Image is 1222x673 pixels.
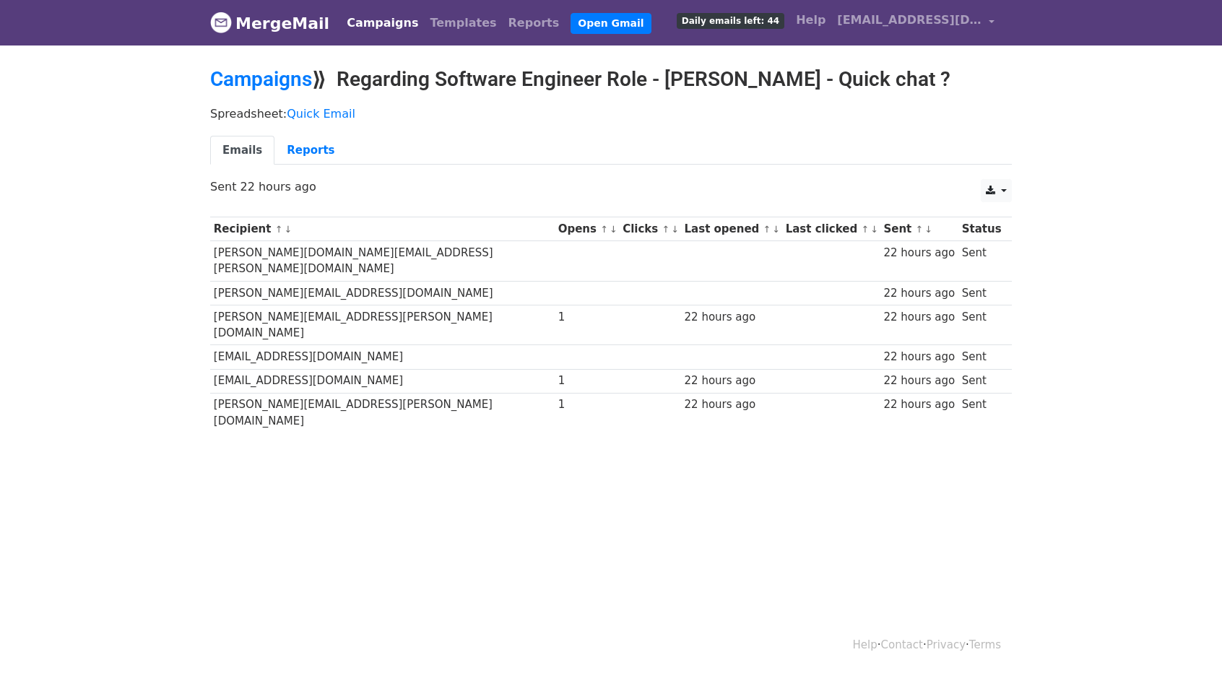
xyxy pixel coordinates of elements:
[210,281,555,305] td: [PERSON_NAME][EMAIL_ADDRESS][DOMAIN_NAME]
[210,345,555,369] td: [EMAIL_ADDRESS][DOMAIN_NAME]
[210,12,232,33] img: MergeMail logo
[880,217,958,241] th: Sent
[782,217,880,241] th: Last clicked
[958,217,1005,241] th: Status
[341,9,424,38] a: Campaigns
[210,8,329,38] a: MergeMail
[210,241,555,282] td: [PERSON_NAME][DOMAIN_NAME][EMAIL_ADDRESS][PERSON_NAME][DOMAIN_NAME]
[958,393,1005,433] td: Sent
[958,345,1005,369] td: Sent
[275,224,283,235] a: ↑
[210,67,1012,92] h2: ⟫ Regarding Software Engineer Role - [PERSON_NAME] - Quick chat ?
[558,396,616,413] div: 1
[685,396,779,413] div: 22 hours ago
[883,396,955,413] div: 22 hours ago
[883,285,955,302] div: 22 hours ago
[958,281,1005,305] td: Sent
[883,245,955,261] div: 22 hours ago
[969,638,1001,651] a: Terms
[571,13,651,34] a: Open Gmail
[853,638,877,651] a: Help
[503,9,565,38] a: Reports
[619,217,680,241] th: Clicks
[763,224,771,235] a: ↑
[881,638,923,651] a: Contact
[924,224,932,235] a: ↓
[555,217,620,241] th: Opens
[274,136,347,165] a: Reports
[287,107,355,121] a: Quick Email
[883,309,955,326] div: 22 hours ago
[424,9,502,38] a: Templates
[677,13,784,29] span: Daily emails left: 44
[210,369,555,393] td: [EMAIL_ADDRESS][DOMAIN_NAME]
[671,6,790,35] a: Daily emails left: 44
[958,241,1005,282] td: Sent
[685,373,779,389] div: 22 hours ago
[831,6,1000,40] a: [EMAIL_ADDRESS][DOMAIN_NAME]
[870,224,878,235] a: ↓
[958,305,1005,345] td: Sent
[600,224,608,235] a: ↑
[883,349,955,365] div: 22 hours ago
[883,373,955,389] div: 22 hours ago
[861,224,869,235] a: ↑
[916,224,924,235] a: ↑
[958,369,1005,393] td: Sent
[558,373,616,389] div: 1
[927,638,966,651] a: Privacy
[837,12,981,29] span: [EMAIL_ADDRESS][DOMAIN_NAME]
[662,224,670,235] a: ↑
[210,67,312,91] a: Campaigns
[210,136,274,165] a: Emails
[558,309,616,326] div: 1
[210,106,1012,121] p: Spreadsheet:
[671,224,679,235] a: ↓
[210,305,555,345] td: [PERSON_NAME][EMAIL_ADDRESS][PERSON_NAME][DOMAIN_NAME]
[284,224,292,235] a: ↓
[210,393,555,433] td: [PERSON_NAME][EMAIL_ADDRESS][PERSON_NAME][DOMAIN_NAME]
[685,309,779,326] div: 22 hours ago
[681,217,782,241] th: Last opened
[210,217,555,241] th: Recipient
[790,6,831,35] a: Help
[772,224,780,235] a: ↓
[210,179,1012,194] p: Sent 22 hours ago
[610,224,617,235] a: ↓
